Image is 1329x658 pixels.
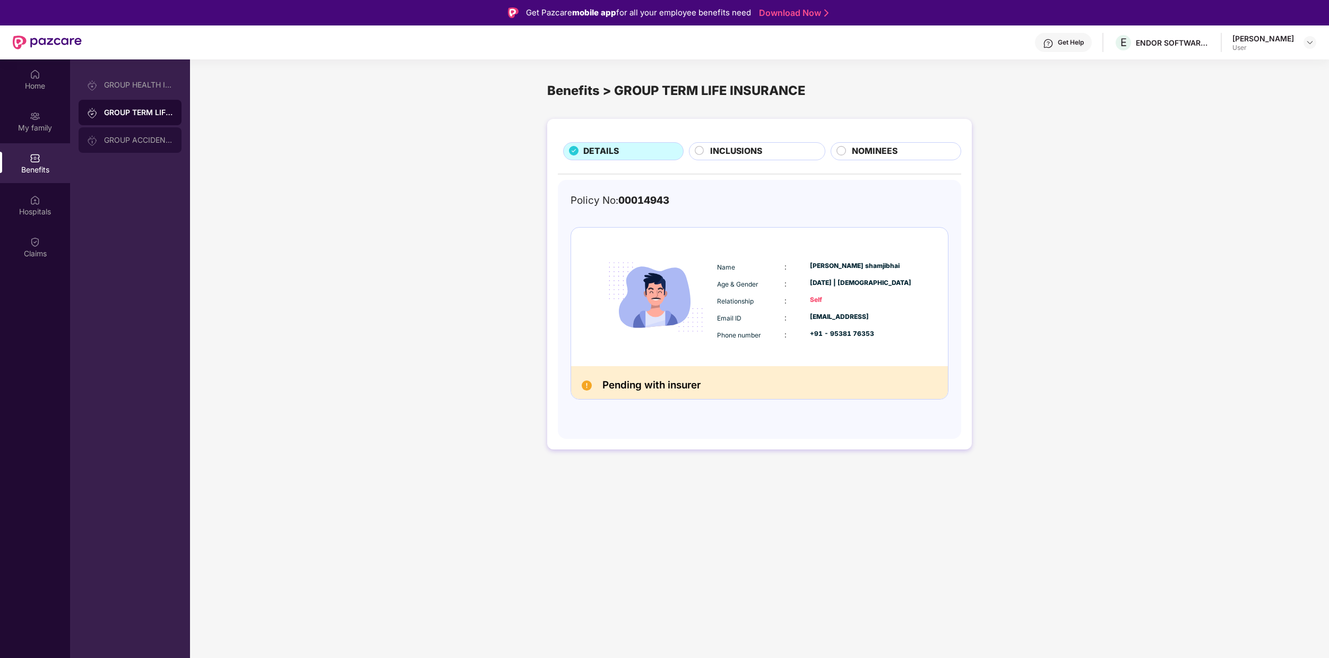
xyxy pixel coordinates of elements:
[30,69,40,80] img: svg+xml;base64,PHN2ZyBpZD0iSG9tZSIgeG1sbnM9Imh0dHA6Ly93d3cudzMub3JnLzIwMDAvc3ZnIiB3aWR0aD0iMjAiIG...
[547,81,972,100] div: Benefits > GROUP TERM LIFE INSURANCE
[1306,38,1314,47] img: svg+xml;base64,PHN2ZyBpZD0iRHJvcGRvd24tMzJ4MzIiIHhtbG5zPSJodHRwOi8vd3d3LnczLm9yZy8yMDAwL3N2ZyIgd2...
[13,36,82,49] img: New Pazcare Logo
[784,330,787,339] span: :
[526,6,751,19] div: Get Pazcare for all your employee benefits need
[1232,44,1294,52] div: User
[30,195,40,205] img: svg+xml;base64,PHN2ZyBpZD0iSG9zcGl0YWxzIiB4bWxucz0iaHR0cDovL3d3dy53My5vcmcvMjAwMC9zdmciIHdpZHRoPS...
[810,261,919,271] div: [PERSON_NAME] shamjibhai
[1043,38,1054,49] img: svg+xml;base64,PHN2ZyBpZD0iSGVscC0zMngzMiIgeG1sbnM9Imh0dHA6Ly93d3cudzMub3JnLzIwMDAvc3ZnIiB3aWR0aD...
[717,280,758,288] span: Age & Gender
[784,313,787,322] span: :
[759,7,825,19] a: Download Now
[30,153,40,163] img: svg+xml;base64,PHN2ZyBpZD0iQmVuZWZpdHMiIHhtbG5zPSJodHRwOi8vd3d3LnczLm9yZy8yMDAwL3N2ZyIgd2lkdGg9Ij...
[784,262,787,271] span: :
[1136,38,1210,48] div: ENDOR SOFTWARE PRIVATE LIMITED
[572,7,616,18] strong: mobile app
[1120,36,1127,49] span: E
[583,145,619,158] span: DETAILS
[717,297,754,305] span: Relationship
[784,279,787,288] span: :
[87,80,98,91] img: svg+xml;base64,PHN2ZyB3aWR0aD0iMjAiIGhlaWdodD0iMjAiIHZpZXdCb3g9IjAgMCAyMCAyMCIgZmlsbD0ibm9uZSIgeG...
[717,331,761,339] span: Phone number
[597,238,715,356] img: icon
[582,380,592,391] img: Pending
[717,314,741,322] span: Email ID
[810,329,919,339] div: +91 - 95381 76353
[571,193,669,208] div: Policy No:
[104,81,173,89] div: GROUP HEALTH INSURANCE
[824,7,829,19] img: Stroke
[717,263,735,271] span: Name
[30,111,40,122] img: svg+xml;base64,PHN2ZyB3aWR0aD0iMjAiIGhlaWdodD0iMjAiIHZpZXdCb3g9IjAgMCAyMCAyMCIgZmlsbD0ibm9uZSIgeG...
[618,194,669,206] span: 00014943
[852,145,897,158] span: NOMINEES
[810,278,919,288] div: [DATE] | [DEMOGRAPHIC_DATA]
[784,296,787,305] span: :
[87,108,98,118] img: svg+xml;base64,PHN2ZyB3aWR0aD0iMjAiIGhlaWdodD0iMjAiIHZpZXdCb3g9IjAgMCAyMCAyMCIgZmlsbD0ibm9uZSIgeG...
[602,377,701,394] h2: Pending with insurer
[710,145,762,158] span: INCLUSIONS
[104,107,173,118] div: GROUP TERM LIFE INSURANCE
[87,135,98,146] img: svg+xml;base64,PHN2ZyB3aWR0aD0iMjAiIGhlaWdodD0iMjAiIHZpZXdCb3g9IjAgMCAyMCAyMCIgZmlsbD0ibm9uZSIgeG...
[810,295,919,305] div: Self
[1058,38,1084,47] div: Get Help
[508,7,519,18] img: Logo
[810,312,919,322] div: [EMAIL_ADDRESS]
[1232,33,1294,44] div: [PERSON_NAME]
[30,237,40,247] img: svg+xml;base64,PHN2ZyBpZD0iQ2xhaW0iIHhtbG5zPSJodHRwOi8vd3d3LnczLm9yZy8yMDAwL3N2ZyIgd2lkdGg9IjIwIi...
[104,136,173,144] div: GROUP ACCIDENTAL INSURANCE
